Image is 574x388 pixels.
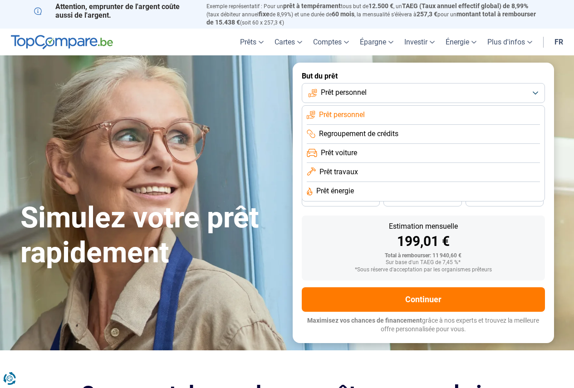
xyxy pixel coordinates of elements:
[354,29,399,55] a: Épargne
[321,148,357,158] span: Prêt voiture
[206,2,540,26] p: Exemple représentatif : Pour un tous but de , un (taux débiteur annuel de 8,99%) et une durée de ...
[302,316,545,334] p: grâce à nos experts et trouvez la meilleure offre personnalisée pour vous.
[316,186,354,196] span: Prêt énergie
[283,2,341,10] span: prêt à tempérament
[309,260,538,266] div: Sur base d'un TAEG de 7,45 %*
[319,167,358,177] span: Prêt travaux
[308,29,354,55] a: Comptes
[302,83,545,103] button: Prêt personnel
[269,29,308,55] a: Cartes
[368,2,393,10] span: 12.500 €
[402,2,528,10] span: TAEG (Taux annuel effectif global) de 8,99%
[440,29,482,55] a: Énergie
[309,223,538,230] div: Estimation mensuelle
[319,129,398,139] span: Regroupement de crédits
[302,287,545,312] button: Continuer
[319,110,365,120] span: Prêt personnel
[34,2,196,20] p: Attention, emprunter de l'argent coûte aussi de l'argent.
[309,253,538,259] div: Total à rembourser: 11 940,60 €
[482,29,538,55] a: Plus d'infos
[549,29,569,55] a: fr
[331,197,351,202] span: 36 mois
[495,197,515,202] span: 24 mois
[321,88,367,98] span: Prêt personnel
[235,29,269,55] a: Prêts
[309,235,538,248] div: 199,01 €
[302,72,545,80] label: But du prêt
[417,10,437,18] span: 257,3 €
[399,29,440,55] a: Investir
[259,10,270,18] span: fixe
[20,201,282,270] h1: Simulez votre prêt rapidement
[412,197,432,202] span: 30 mois
[332,10,354,18] span: 60 mois
[309,267,538,273] div: *Sous réserve d'acceptation par les organismes prêteurs
[206,10,536,26] span: montant total à rembourser de 15.438 €
[307,317,422,324] span: Maximisez vos chances de financement
[11,35,113,49] img: TopCompare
